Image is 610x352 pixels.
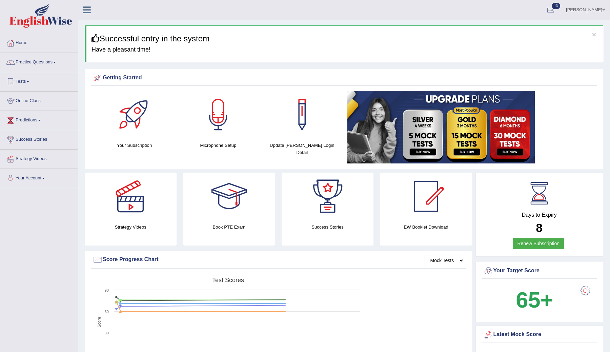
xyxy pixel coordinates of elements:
h4: Microphone Setup [180,142,257,149]
h4: Success Stories [282,223,373,231]
span: 13 [552,3,560,9]
h4: Days to Expiry [483,212,596,218]
tspan: Score [97,317,102,328]
h4: EW Booklet Download [380,223,472,231]
h4: Strategy Videos [85,223,177,231]
h4: Update [PERSON_NAME] Login Detail [264,142,341,156]
div: Score Progress Chart [93,255,464,265]
a: Online Class [0,92,78,109]
b: 65+ [516,288,553,312]
a: Renew Subscription [513,238,564,249]
text: 90 [105,288,109,292]
h3: Successful entry in the system [91,34,598,43]
h4: Your Subscription [96,142,173,149]
tspan: Test scores [212,277,244,283]
button: × [592,31,596,38]
text: 60 [105,310,109,314]
h4: Have a pleasant time! [91,46,598,53]
div: Your Target Score [483,266,596,276]
img: small5.jpg [347,91,535,163]
a: Strategy Videos [0,150,78,167]
h4: Book PTE Exam [183,223,275,231]
a: Your Account [0,169,78,186]
a: Success Stories [0,130,78,147]
a: Tests [0,72,78,89]
div: Getting Started [93,73,595,83]
a: Home [0,34,78,51]
a: Predictions [0,111,78,128]
b: 8 [536,221,543,234]
text: 30 [105,331,109,335]
a: Practice Questions [0,53,78,70]
div: Latest Mock Score [483,330,596,340]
